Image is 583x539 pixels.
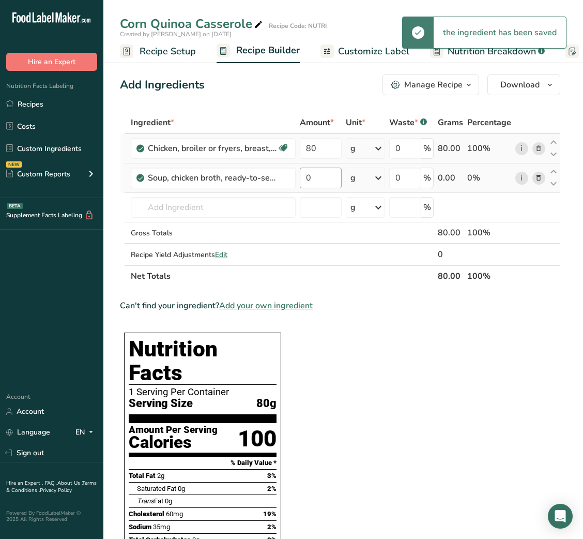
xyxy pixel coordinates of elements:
div: Custom Reports [6,169,70,179]
div: 80.00 [438,227,463,239]
span: Amount [300,116,334,129]
span: Recipe Setup [140,44,196,58]
div: Recipe Yield Adjustments [131,249,296,260]
a: About Us . [57,480,82,487]
th: 80.00 [436,265,465,287]
span: 80g [256,397,277,410]
span: Total Fat [129,472,156,480]
span: Percentage [467,116,511,129]
div: 100% [467,227,511,239]
div: Gross Totals [131,228,296,238]
div: g [350,142,356,155]
span: Edit [215,250,227,260]
span: Recipe Builder [236,43,300,57]
div: Amount Per Serving [129,425,218,435]
a: Customize Label [320,40,409,63]
a: Recipe Builder [217,39,300,64]
input: Add Ingredient [131,197,296,218]
span: Unit [346,116,365,129]
div: 100% [467,142,511,155]
div: 100 [238,425,277,453]
a: FAQ . [45,480,57,487]
section: % Daily Value * [129,457,277,469]
a: Recipe Setup [120,40,196,63]
span: 3% [267,472,277,480]
span: Add your own ingredient [219,300,313,312]
span: Serving Size [129,397,193,410]
a: Hire an Expert . [6,480,43,487]
span: 60mg [166,510,183,518]
div: 1 Serving Per Container [129,387,277,397]
span: Sodium [129,523,151,531]
div: 0% [467,172,511,184]
span: Grams [438,116,463,129]
a: Privacy Policy [40,487,72,494]
div: Manage Recipe [404,79,463,91]
div: Soup, chicken broth, ready-to-serve [148,172,277,184]
span: 2% [267,523,277,531]
div: Add Ingredients [120,77,205,94]
span: Cholesterol [129,510,164,518]
span: 0g [165,497,172,505]
span: 35mg [153,523,170,531]
span: Download [500,79,540,91]
i: Trans [137,497,154,505]
span: Customize Label [338,44,409,58]
span: 2g [157,472,164,480]
span: 19% [263,510,277,518]
div: Corn Quinoa Casserole [120,14,265,33]
div: Waste [389,116,427,129]
div: BETA [7,203,23,209]
div: g [350,201,356,214]
span: 0g [178,485,185,492]
div: 0 [438,248,463,261]
span: Saturated Fat [137,485,176,492]
div: Powered By FoodLabelMaker © 2025 All Rights Reserved [6,510,97,522]
button: Manage Recipe [382,74,479,95]
button: Hire an Expert [6,53,97,71]
th: 100% [465,265,513,287]
div: EN [75,426,97,439]
div: Can't find your ingredient? [120,300,560,312]
div: Chicken, broiler or fryers, breast, skinless, boneless, meat only, raw [148,142,277,155]
span: 2% [267,485,277,492]
span: Nutrition Breakdown [448,44,536,58]
a: Nutrition Breakdown [430,40,545,63]
a: Terms & Conditions . [6,480,97,494]
h1: Nutrition Facts [129,337,277,385]
div: 0.00 [438,172,463,184]
a: i [515,172,528,185]
span: Ingredient [131,116,174,129]
div: Calories [129,435,218,450]
div: g [350,172,356,184]
span: Created by [PERSON_NAME] on [DATE] [120,30,232,38]
div: 80.00 [438,142,463,155]
div: NEW [6,161,22,168]
div: Recipe Code: NUTRI [269,21,327,31]
a: i [515,142,528,155]
div: the ingredient has been saved [434,17,566,48]
div: Open Intercom Messenger [548,504,573,529]
a: Language [6,423,50,441]
button: Download [487,74,560,95]
th: Net Totals [129,265,436,287]
span: Fat [137,497,163,505]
